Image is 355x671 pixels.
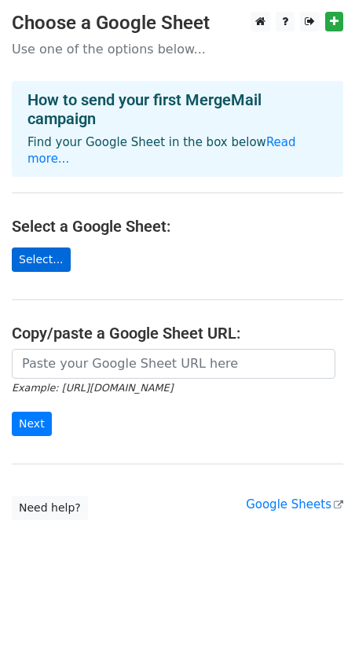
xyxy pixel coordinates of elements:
h4: How to send your first MergeMail campaign [27,90,328,128]
h4: Select a Google Sheet: [12,217,343,236]
a: Select... [12,247,71,272]
input: Next [12,412,52,436]
h3: Choose a Google Sheet [12,12,343,35]
a: Google Sheets [246,497,343,511]
p: Use one of the options below... [12,41,343,57]
iframe: Chat Widget [276,596,355,671]
a: Read more... [27,135,296,166]
small: Example: [URL][DOMAIN_NAME] [12,382,173,394]
h4: Copy/paste a Google Sheet URL: [12,324,343,343]
input: Paste your Google Sheet URL here [12,349,335,379]
p: Find your Google Sheet in the box below [27,134,328,167]
a: Need help? [12,496,88,520]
